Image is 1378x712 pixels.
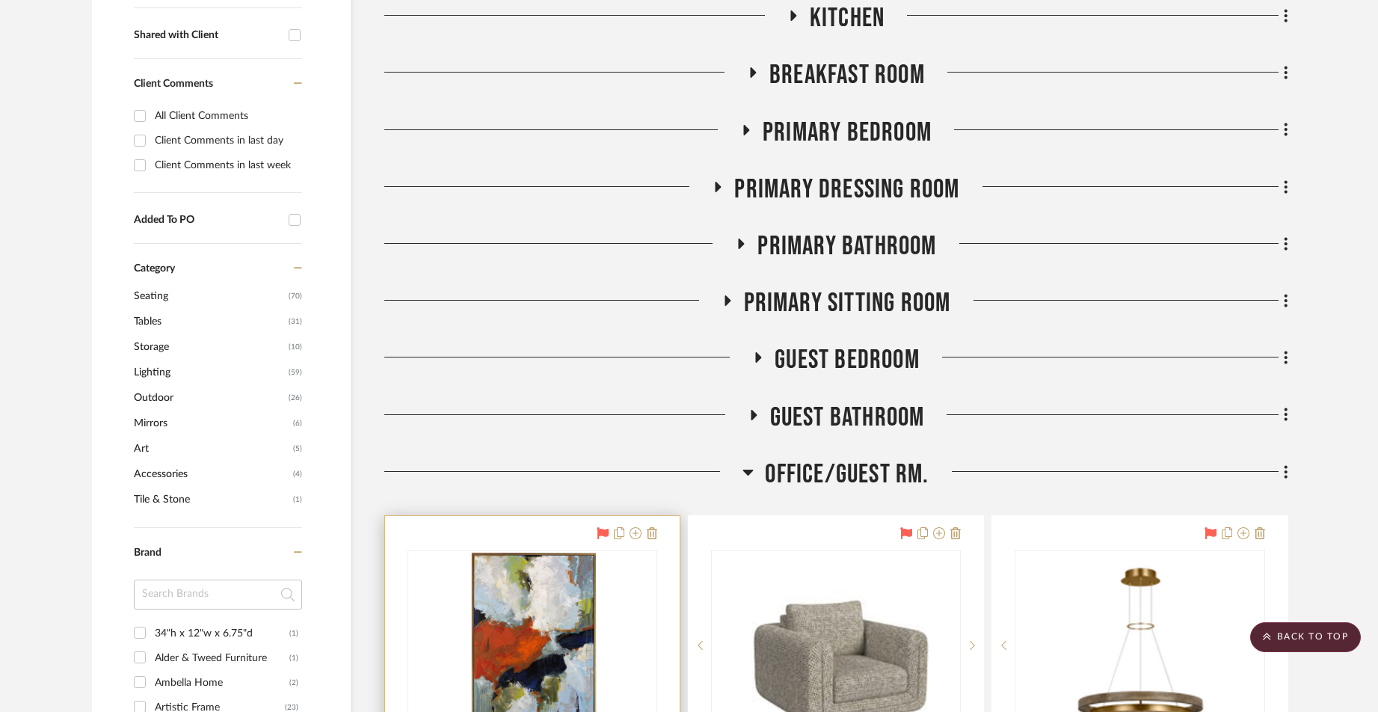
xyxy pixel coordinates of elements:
[155,129,298,153] div: Client Comments in last day
[293,411,302,435] span: (6)
[289,360,302,384] span: (59)
[289,284,302,308] span: (70)
[134,29,281,42] div: Shared with Client
[757,230,936,263] span: Primary Bathroom
[155,671,289,695] div: Ambella Home
[775,344,920,376] span: Guest Bedroom
[289,646,298,670] div: (1)
[134,79,213,89] span: Client Comments
[155,622,289,645] div: 34"h x 12"w x 6.75"d
[134,214,281,227] div: Added To PO
[134,547,162,558] span: Brand
[134,334,285,360] span: Storage
[770,402,925,434] span: Guest Bathroom
[744,287,951,319] span: Primary Sitting Room
[293,488,302,512] span: (1)
[155,153,298,177] div: Client Comments in last week
[293,462,302,486] span: (4)
[155,646,289,670] div: Alder & Tweed Furniture
[134,411,289,436] span: Mirrors
[289,335,302,359] span: (10)
[134,360,285,385] span: Lighting
[134,436,289,461] span: Art
[810,2,885,34] span: Kitchen
[289,622,298,645] div: (1)
[289,310,302,334] span: (31)
[134,263,175,275] span: Category
[289,671,298,695] div: (2)
[134,487,289,512] span: Tile & Stone
[134,283,285,309] span: Seating
[289,386,302,410] span: (26)
[134,580,302,610] input: Search Brands
[763,117,932,149] span: Primary Bedroom
[293,437,302,461] span: (5)
[734,174,959,206] span: Primary Dressing Room
[1250,622,1361,652] scroll-to-top-button: BACK TO TOP
[134,461,289,487] span: Accessories
[155,104,298,128] div: All Client Comments
[134,309,285,334] span: Tables
[134,385,285,411] span: Outdoor
[765,458,929,491] span: Office/Guest Rm.
[769,59,925,91] span: Breakfast Room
